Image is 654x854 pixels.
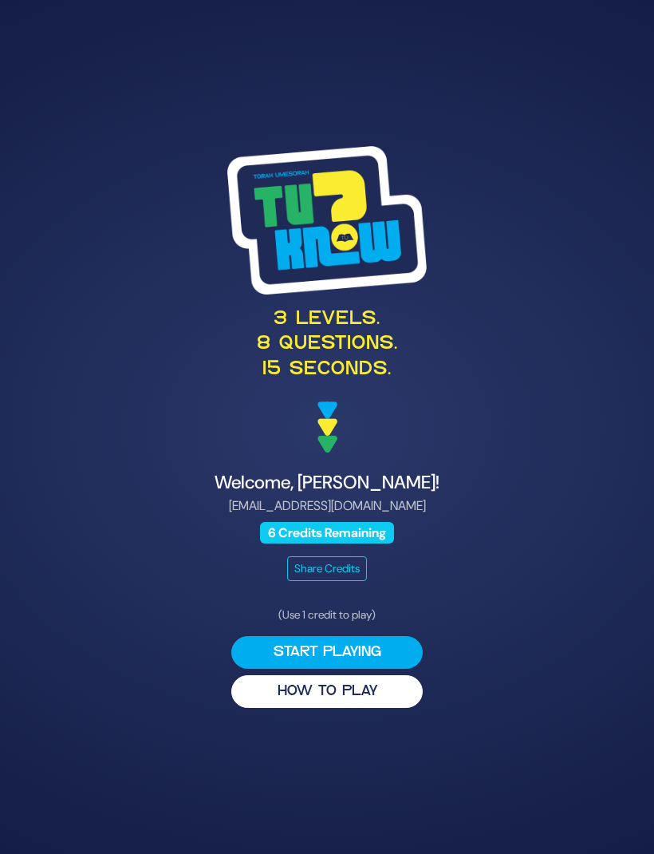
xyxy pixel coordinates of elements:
[287,556,367,581] button: Share Credits
[231,675,423,708] button: HOW TO PLAY
[85,472,569,493] h4: Welcome, [PERSON_NAME]!
[317,401,337,453] img: decoration arrows
[85,307,569,382] p: 3 levels. 8 questions. 15 seconds.
[231,607,423,623] p: (Use 1 credit to play)
[85,496,569,516] p: [EMAIL_ADDRESS][DOMAIN_NAME]
[227,146,427,295] img: Tournament Logo
[260,522,395,544] span: 6 Credits Remaining
[231,636,423,669] button: Start Playing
